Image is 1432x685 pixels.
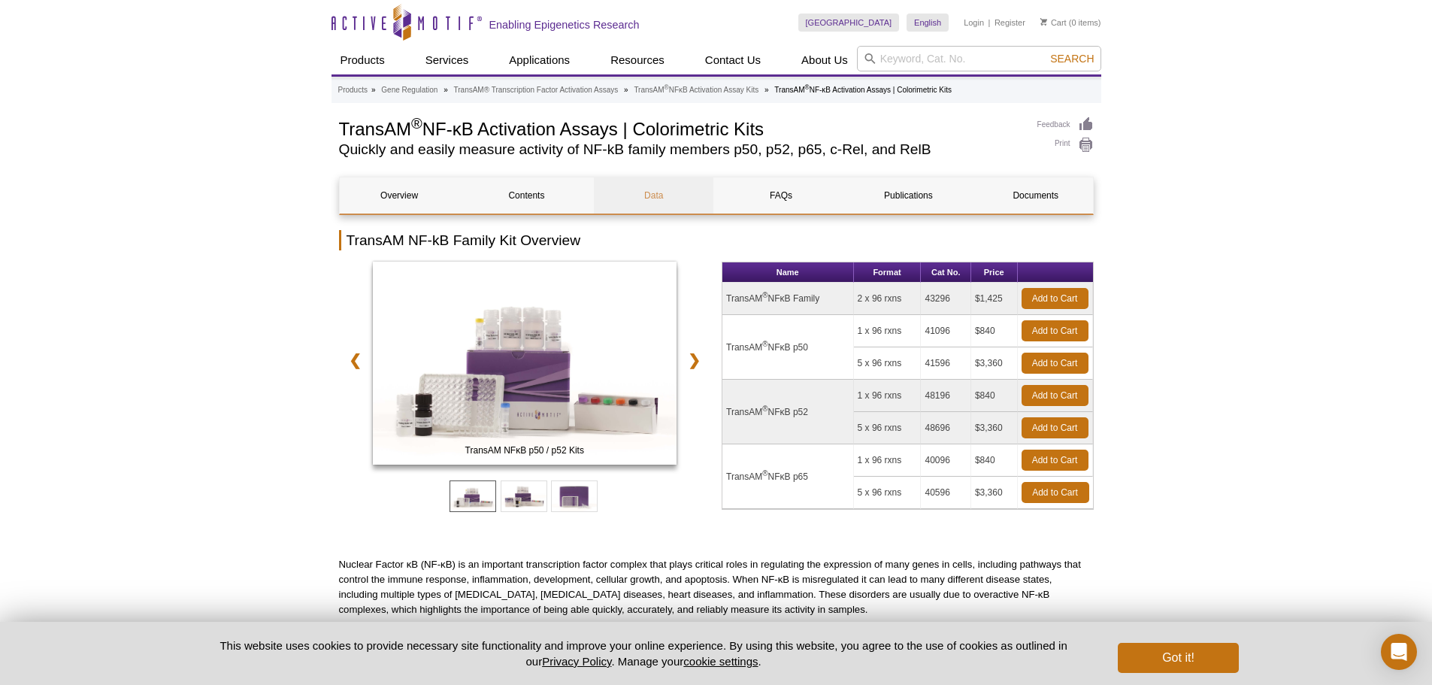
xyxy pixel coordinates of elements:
[340,177,459,214] a: Overview
[339,117,1022,139] h1: TransAM NF-κB Activation Assays | Colorimetric Kits
[762,405,767,413] sup: ®
[971,262,1018,283] th: Price
[683,655,758,668] button: cookie settings
[722,283,854,315] td: TransAM NFκB Family
[411,115,422,132] sup: ®
[1022,288,1088,309] a: Add to Cart
[854,262,922,283] th: Format
[921,315,970,347] td: 41096
[1040,17,1067,28] a: Cart
[971,477,1018,509] td: $3,360
[1037,137,1094,153] a: Print
[1118,643,1238,673] button: Got it!
[1022,385,1088,406] a: Add to Cart
[854,380,922,412] td: 1 x 96 rxns
[762,340,767,348] sup: ®
[1022,450,1088,471] a: Add to Cart
[542,655,611,668] a: Privacy Policy
[921,444,970,477] td: 40096
[857,46,1101,71] input: Keyword, Cat. No.
[1381,634,1417,670] div: Open Intercom Messenger
[678,343,710,377] a: ❯
[1040,14,1101,32] li: (0 items)
[696,46,770,74] a: Contact Us
[338,83,368,97] a: Products
[1022,417,1088,438] a: Add to Cart
[339,557,1094,617] p: Nuclear Factor κB (NF-κB) is an important transcription factor complex that plays critical roles ...
[1022,320,1088,341] a: Add to Cart
[722,380,854,444] td: TransAM NFκB p52
[601,46,674,74] a: Resources
[489,18,640,32] h2: Enabling Epigenetics Research
[454,83,619,97] a: TransAM® Transcription Factor Activation Assays
[624,86,628,94] li: »
[971,315,1018,347] td: $840
[764,86,769,94] li: »
[971,412,1018,444] td: $3,360
[1040,18,1047,26] img: Your Cart
[805,83,810,91] sup: ®
[971,444,1018,477] td: $840
[381,83,437,97] a: Gene Regulation
[774,86,952,94] li: TransAM NF-κB Activation Assays | Colorimetric Kits
[854,283,922,315] td: 2 x 96 rxns
[594,177,713,214] a: Data
[373,262,677,469] a: TransAM NFκB p50 / p52 Kits
[762,291,767,299] sup: ®
[467,177,586,214] a: Contents
[762,469,767,477] sup: ®
[1046,52,1098,65] button: Search
[339,343,371,377] a: ❮
[921,262,970,283] th: Cat No.
[444,86,448,94] li: »
[373,262,677,465] img: TransAM NFκB p50 / p52 Kits
[976,177,1095,214] a: Documents
[722,262,854,283] th: Name
[854,412,922,444] td: 5 x 96 rxns
[921,283,970,315] td: 43296
[194,638,1094,669] p: This website uses cookies to provide necessary site functionality and improve your online experie...
[416,46,478,74] a: Services
[854,315,922,347] td: 1 x 96 rxns
[921,477,970,509] td: 40596
[665,83,669,91] sup: ®
[376,443,674,458] span: TransAM NFκB p50 / p52 Kits
[854,477,922,509] td: 5 x 96 rxns
[798,14,900,32] a: [GEOGRAPHIC_DATA]
[1050,53,1094,65] span: Search
[921,412,970,444] td: 48696
[907,14,949,32] a: English
[921,347,970,380] td: 41596
[971,347,1018,380] td: $3,360
[854,444,922,477] td: 1 x 96 rxns
[722,444,854,509] td: TransAM NFκB p65
[1037,117,1094,133] a: Feedback
[722,315,854,380] td: TransAM NFκB p50
[339,143,1022,156] h2: Quickly and easily measure activity of NF-kB family members p50, p52, p65, c-Rel, and RelB
[964,17,984,28] a: Login
[332,46,394,74] a: Products
[921,380,970,412] td: 48196
[995,17,1025,28] a: Register
[854,347,922,380] td: 5 x 96 rxns
[792,46,857,74] a: About Us
[971,380,1018,412] td: $840
[1022,353,1088,374] a: Add to Cart
[971,283,1018,315] td: $1,425
[339,230,1094,250] h2: TransAM NF-kB Family Kit Overview
[634,83,758,97] a: TransAM®NFκB Activation Assay Kits
[1022,482,1089,503] a: Add to Cart
[371,86,376,94] li: »
[721,177,840,214] a: FAQs
[500,46,579,74] a: Applications
[988,14,991,32] li: |
[849,177,968,214] a: Publications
